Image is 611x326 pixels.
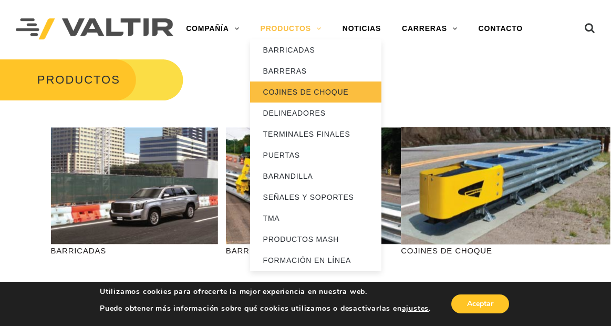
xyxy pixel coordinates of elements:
[250,124,381,145] a: TERMINALES FINALES
[467,299,493,309] font: Aceptar
[401,246,492,255] font: COJINES DE CHOQUE
[186,24,229,33] font: COMPAÑÍA
[250,39,381,60] a: BARRICADAS
[16,18,173,40] img: Valtir
[263,256,351,264] font: FORMACIÓN EN LÍNEA
[250,60,381,81] a: BARRERAS
[100,287,367,297] font: Utilizamos cookies para ofrecerte la mejor experiencia en nuestra web.
[250,18,332,39] a: PRODUCTOS
[250,103,381,124] a: DELINEADORES
[226,246,273,255] font: BARRERAS
[429,303,431,313] font: .
[263,214,280,222] font: TMA
[263,67,307,75] font: BARRERAS
[261,24,311,33] font: PRODUCTOS
[37,73,120,86] font: PRODUCTOS
[263,235,339,243] font: PRODUCTOS MASH
[250,229,381,250] a: PRODUCTOS MASH
[100,303,402,313] font: Puede obtener más información sobre qué cookies utilizamos o desactivarlas en
[263,46,315,54] font: BARRICADAS
[468,18,533,39] a: CONTACTO
[263,172,313,180] font: BARANDILLA
[263,109,326,117] font: DELINEADORES
[263,130,350,138] font: TERMINALES FINALES
[451,294,509,313] button: Aceptar
[51,246,107,255] font: BARRICADAS
[391,18,468,39] a: CARRERAS
[250,145,381,166] a: PUERTAS
[263,88,349,96] font: COJINES DE CHOQUE
[250,208,381,229] a: TMA
[402,304,429,313] button: ajustes
[250,187,381,208] a: SEÑALES Y SOPORTES
[250,166,381,187] a: BARANDILLA
[332,18,391,39] a: NOTICIAS
[402,24,447,33] font: CARRERAS
[250,250,381,271] a: FORMACIÓN EN LÍNEA
[402,303,429,313] font: ajustes
[175,18,250,39] a: COMPAÑÍA
[250,81,381,103] a: COJINES DE CHOQUE
[479,24,523,33] font: CONTACTO
[343,24,381,33] font: NOTICIAS
[263,193,354,201] font: SEÑALES Y SOPORTES
[263,151,300,159] font: PUERTAS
